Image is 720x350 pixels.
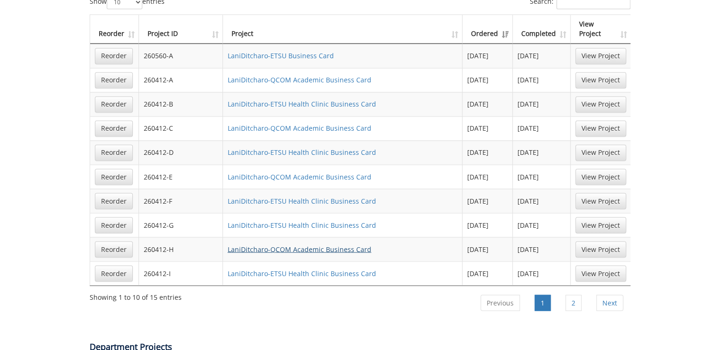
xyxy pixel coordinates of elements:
td: 260412-A [139,68,223,92]
a: Next [596,295,623,311]
th: Project ID: activate to sort column ascending [139,15,223,44]
a: Reorder [95,217,133,233]
td: 260412-G [139,213,223,237]
a: View Project [575,48,626,64]
a: LaniDitcharo-QCOM Academic Business Card [228,244,371,253]
td: [DATE] [513,68,571,92]
a: View Project [575,96,626,112]
a: View Project [575,72,626,88]
a: View Project [575,217,626,233]
a: View Project [575,241,626,257]
td: [DATE] [513,44,571,68]
td: [DATE] [462,188,513,213]
td: [DATE] [462,140,513,164]
a: Reorder [95,169,133,185]
a: View Project [575,144,626,161]
td: 260412-B [139,92,223,116]
td: 260412-D [139,140,223,164]
td: 260412-I [139,261,223,285]
a: Reorder [95,144,133,161]
td: [DATE] [462,164,513,188]
a: LaniDitcharo-ETSU Health Clinic Business Card [228,220,376,229]
td: [DATE] [513,188,571,213]
td: [DATE] [462,261,513,285]
td: [DATE] [513,164,571,188]
td: [DATE] [513,92,571,116]
a: Reorder [95,265,133,281]
a: Reorder [95,241,133,257]
td: 260412-E [139,164,223,188]
td: 260560-A [139,44,223,68]
td: [DATE] [513,237,571,261]
a: View Project [575,169,626,185]
a: LaniDitcharo-ETSU Health Clinic Business Card [228,269,376,278]
a: Reorder [95,72,133,88]
a: LaniDitcharo-ETSU Health Clinic Business Card [228,196,376,205]
a: Previous [480,295,520,311]
div: Showing 1 to 10 of 15 entries [90,288,182,302]
td: [DATE] [462,116,513,140]
th: Project: activate to sort column ascending [223,15,462,44]
td: [DATE] [462,68,513,92]
a: Reorder [95,96,133,112]
a: Reorder [95,48,133,64]
a: Reorder [95,120,133,136]
a: 2 [565,295,582,311]
a: View Project [575,120,626,136]
td: 260412-H [139,237,223,261]
td: [DATE] [513,116,571,140]
td: 260412-F [139,188,223,213]
td: [DATE] [462,92,513,116]
a: LaniDitcharo-QCOM Academic Business Card [228,75,371,84]
a: LaniDitcharo-ETSU Health Clinic Business Card [228,148,376,157]
td: [DATE] [462,213,513,237]
td: [DATE] [462,237,513,261]
th: Ordered: activate to sort column ascending [462,15,513,44]
a: LaniDitcharo-QCOM Academic Business Card [228,172,371,181]
td: [DATE] [513,261,571,285]
td: [DATE] [513,213,571,237]
a: Reorder [95,193,133,209]
th: View Project: activate to sort column ascending [571,15,631,44]
a: 1 [535,295,551,311]
a: View Project [575,265,626,281]
th: Completed: activate to sort column ascending [513,15,571,44]
td: [DATE] [513,140,571,164]
a: LaniDitcharo-ETSU Health Clinic Business Card [228,99,376,108]
a: View Project [575,193,626,209]
td: [DATE] [462,44,513,68]
a: LaniDitcharo-ETSU Business Card [228,51,334,60]
a: LaniDitcharo-QCOM Academic Business Card [228,124,371,133]
td: 260412-C [139,116,223,140]
th: Reorder: activate to sort column ascending [90,15,139,44]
